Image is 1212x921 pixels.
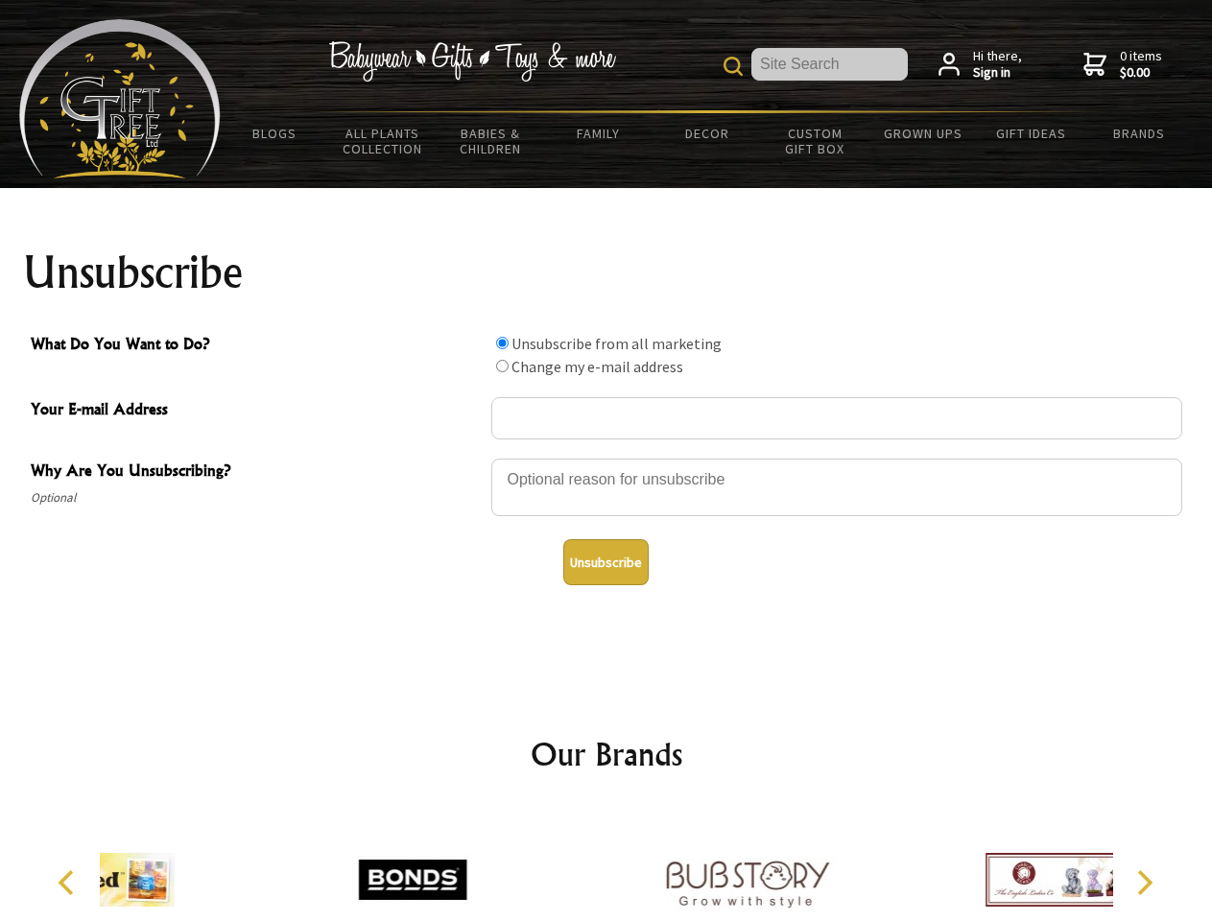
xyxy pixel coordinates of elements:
[1085,113,1194,153] a: Brands
[511,334,722,353] label: Unsubscribe from all marketing
[491,397,1182,439] input: Your E-mail Address
[563,539,649,585] button: Unsubscribe
[653,113,761,153] a: Decor
[31,486,482,509] span: Optional
[437,113,545,169] a: Babies & Children
[545,113,654,153] a: Family
[491,459,1182,516] textarea: Why Are You Unsubscribing?
[38,731,1175,777] h2: Our Brands
[329,113,438,169] a: All Plants Collection
[48,862,90,904] button: Previous
[496,337,509,349] input: What Do You Want to Do?
[724,57,743,76] img: product search
[328,41,616,82] img: Babywear - Gifts - Toys & more
[973,64,1022,82] strong: Sign in
[511,357,683,376] label: Change my e-mail address
[868,113,977,153] a: Grown Ups
[496,360,509,372] input: What Do You Want to Do?
[23,249,1190,295] h1: Unsubscribe
[31,397,482,425] span: Your E-mail Address
[1123,862,1165,904] button: Next
[973,48,1022,82] span: Hi there,
[761,113,869,169] a: Custom Gift Box
[977,113,1085,153] a: Gift Ideas
[1083,48,1162,82] a: 0 items$0.00
[751,48,908,81] input: Site Search
[19,19,221,178] img: Babyware - Gifts - Toys and more...
[939,48,1022,82] a: Hi there,Sign in
[1120,47,1162,82] span: 0 items
[31,332,482,360] span: What Do You Want to Do?
[31,459,482,486] span: Why Are You Unsubscribing?
[1120,64,1162,82] strong: $0.00
[221,113,329,153] a: BLOGS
